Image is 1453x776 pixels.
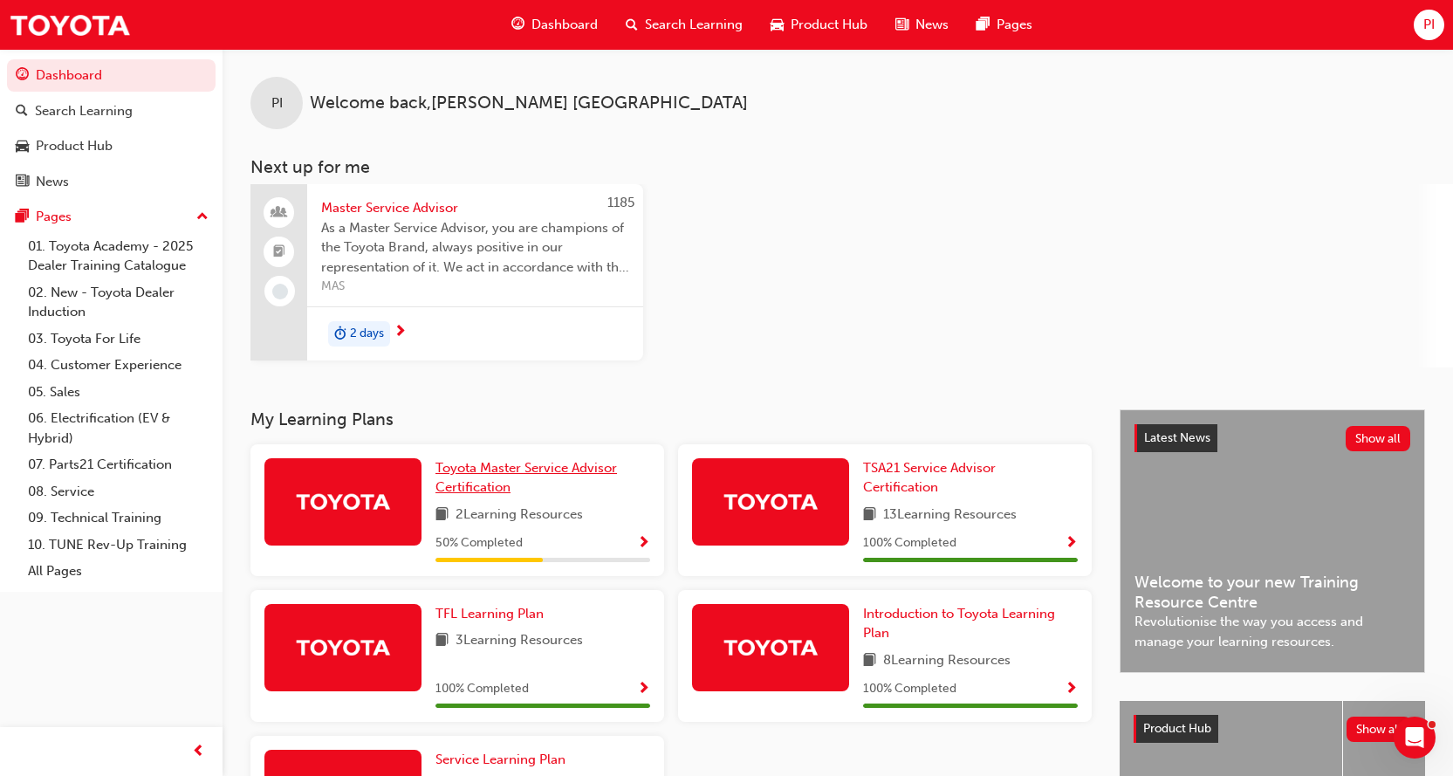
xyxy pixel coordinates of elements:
[273,202,285,224] span: people-icon
[637,682,650,697] span: Show Progress
[1134,715,1411,743] a: Product HubShow all
[626,14,638,36] span: search-icon
[637,532,650,554] button: Show Progress
[435,505,449,526] span: book-icon
[435,604,551,624] a: TFL Learning Plan
[863,606,1055,642] span: Introduction to Toyota Learning Plan
[435,460,617,496] span: Toyota Master Service Advisor Certification
[435,750,572,770] a: Service Learning Plan
[1065,682,1078,697] span: Show Progress
[791,15,867,35] span: Product Hub
[511,14,524,36] span: guage-icon
[7,201,216,233] button: Pages
[883,505,1017,526] span: 13 Learning Resources
[963,7,1046,43] a: pages-iconPages
[16,68,29,84] span: guage-icon
[16,139,29,155] span: car-icon
[1065,678,1078,700] button: Show Progress
[321,198,629,218] span: Master Service Advisor
[21,478,216,505] a: 08. Service
[977,14,990,36] span: pages-icon
[21,279,216,326] a: 02. New - Toyota Dealer Induction
[273,241,285,264] span: booktick-icon
[1414,10,1444,40] button: PI
[456,505,583,526] span: 2 Learning Resources
[1065,536,1078,552] span: Show Progress
[16,104,28,120] span: search-icon
[1423,15,1435,35] span: PI
[321,277,629,297] span: MAS
[863,533,956,553] span: 100 % Completed
[863,505,876,526] span: book-icon
[1120,409,1425,673] a: Latest NewsShow allWelcome to your new Training Resource CentreRevolutionise the way you access a...
[645,15,743,35] span: Search Learning
[21,451,216,478] a: 07. Parts21 Certification
[1065,532,1078,554] button: Show Progress
[997,15,1032,35] span: Pages
[456,630,583,652] span: 3 Learning Resources
[637,678,650,700] button: Show Progress
[7,95,216,127] a: Search Learning
[394,325,407,340] span: next-icon
[21,505,216,532] a: 09. Technical Training
[272,284,288,299] span: learningRecordVerb_NONE-icon
[435,752,565,767] span: Service Learning Plan
[295,486,391,517] img: Trak
[1347,717,1412,742] button: Show all
[271,93,283,113] span: PI
[36,136,113,156] div: Product Hub
[7,166,216,198] a: News
[1346,426,1411,451] button: Show all
[863,650,876,672] span: book-icon
[435,679,529,699] span: 100 % Completed
[35,101,133,121] div: Search Learning
[863,458,1078,498] a: TSA21 Service Advisor Certification
[334,323,346,346] span: duration-icon
[21,379,216,406] a: 05. Sales
[21,532,216,559] a: 10. TUNE Rev-Up Training
[531,15,598,35] span: Dashboard
[883,650,1011,672] span: 8 Learning Resources
[21,233,216,279] a: 01. Toyota Academy - 2025 Dealer Training Catalogue
[895,14,908,36] span: news-icon
[250,409,1092,429] h3: My Learning Plans
[350,324,384,344] span: 2 days
[723,486,819,517] img: Trak
[321,218,629,278] span: As a Master Service Advisor, you are champions of the Toyota Brand, always positive in our repres...
[21,352,216,379] a: 04. Customer Experience
[295,632,391,663] img: Trak
[881,7,963,43] a: news-iconNews
[223,157,1453,177] h3: Next up for me
[16,175,29,190] span: news-icon
[863,679,956,699] span: 100 % Completed
[915,15,949,35] span: News
[771,14,784,36] span: car-icon
[7,130,216,162] a: Product Hub
[607,195,634,210] span: 1185
[1143,721,1211,736] span: Product Hub
[36,172,69,192] div: News
[1134,573,1410,612] span: Welcome to your new Training Resource Centre
[21,405,216,451] a: 06. Electrification (EV & Hybrid)
[435,458,650,498] a: Toyota Master Service Advisor Certification
[723,632,819,663] img: Trak
[192,741,205,763] span: prev-icon
[1134,612,1410,651] span: Revolutionise the way you access and manage your learning resources.
[435,533,523,553] span: 50 % Completed
[612,7,757,43] a: search-iconSearch Learning
[1144,430,1210,445] span: Latest News
[7,56,216,201] button: DashboardSearch LearningProduct HubNews
[435,630,449,652] span: book-icon
[1394,717,1436,759] iframe: Intercom live chat
[863,604,1078,643] a: Introduction to Toyota Learning Plan
[250,184,643,361] a: 1185Master Service AdvisorAs a Master Service Advisor, you are champions of the Toyota Brand, alw...
[9,5,131,45] img: Trak
[435,606,544,621] span: TFL Learning Plan
[36,207,72,227] div: Pages
[1134,424,1410,452] a: Latest NewsShow all
[637,536,650,552] span: Show Progress
[196,206,209,229] span: up-icon
[21,558,216,585] a: All Pages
